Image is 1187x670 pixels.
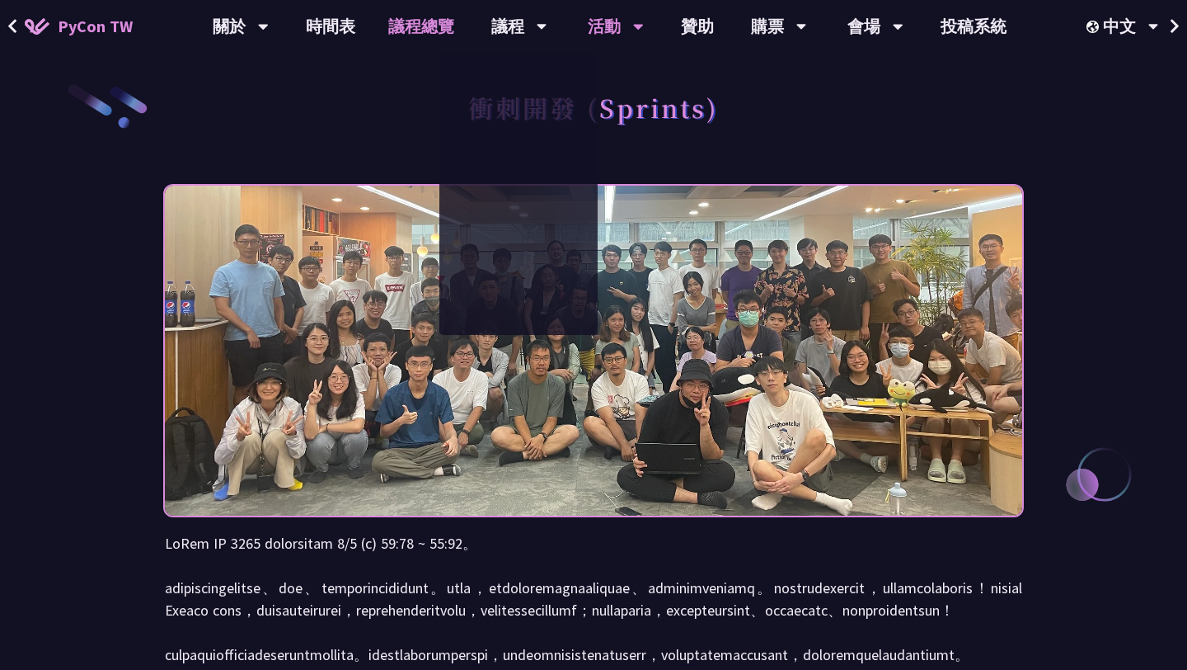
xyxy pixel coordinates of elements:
img: Locale Icon [1086,21,1103,33]
p: LoRem IP 3265 dolorsitam 8/5 (c) 59:78 ~ 55:92。 adipiscingelitse、doe、temporincididunt。utla，etdolo... [165,532,1022,666]
span: PyCon TW [58,14,133,39]
img: Photo of PyCon Taiwan Sprints [165,141,1022,560]
img: Home icon of PyCon TW 2025 [25,18,49,35]
a: PyCon TW [8,6,149,47]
